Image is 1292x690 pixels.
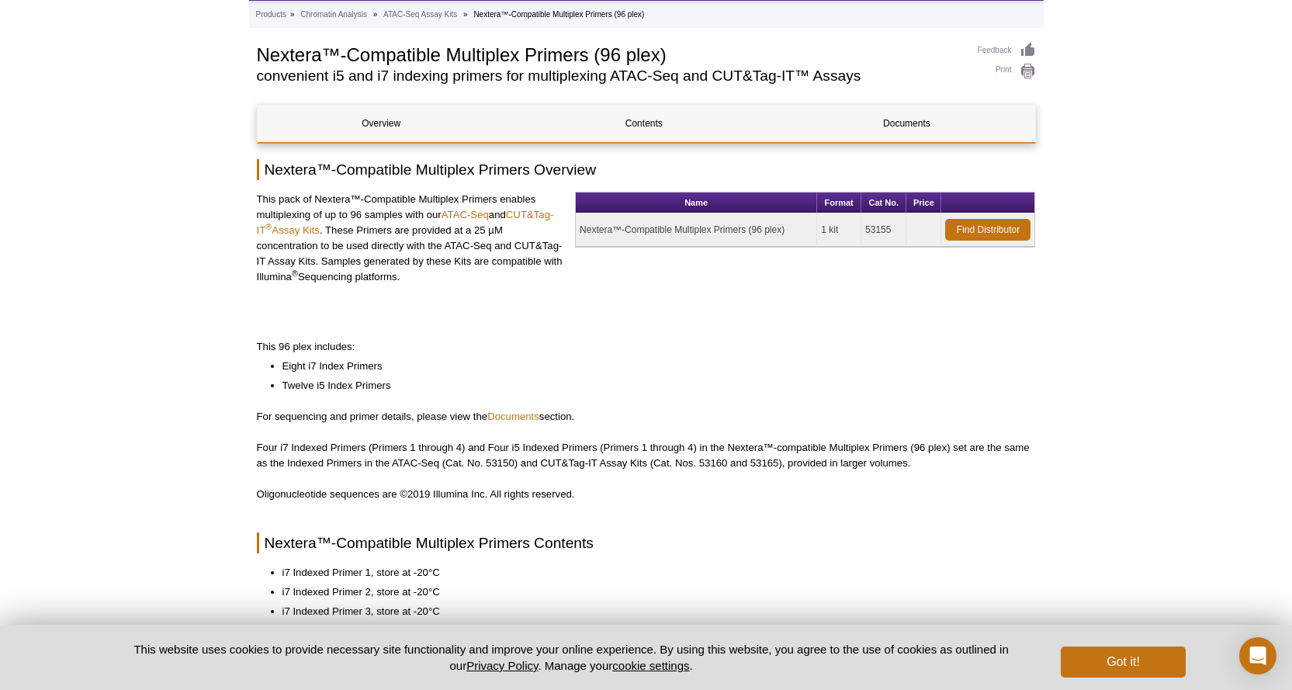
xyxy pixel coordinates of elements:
[282,584,1020,600] li: i7 Indexed Primer 2, store at -20°C
[520,105,767,142] a: Contents
[576,192,817,213] th: Name
[442,209,489,220] a: ATAC-Seq
[783,105,1030,142] a: Documents
[282,378,1020,394] li: Twelve i5 Index Primers
[466,659,538,672] a: Privacy Policy
[978,63,1036,80] a: Print
[817,213,861,247] td: 1 kit
[817,192,861,213] th: Format
[383,8,457,22] a: ATAC-Seq Assay Kits
[257,440,1036,471] p: Four i7 Indexed Primers (Primers 1 through 4) and Four i5 Indexed Primers (Primers 1 through 4) i...
[300,8,367,22] a: Chromatin Analysis
[487,411,539,422] a: Documents
[258,105,505,142] a: Overview
[282,623,1020,639] li: i7 Indexed Primer 4, store at -20°C
[945,219,1030,241] a: Find Distributor
[257,532,1036,553] h2: Nextera™-Compatible Multiplex Primers Contents
[861,192,906,213] th: Cat No.
[257,487,1036,502] p: Oligonucleotide sequences are ©2019 Illumina Inc. All rights reserved.
[257,42,962,65] h1: Nextera™-Compatible Multiplex Primers (96 plex)
[473,10,644,19] li: Nextera™-Compatible Multiplex Primers (96 plex)
[107,641,1036,674] p: This website uses cookies to provide necessary site functionality and improve your online experie...
[861,213,906,247] td: 53155
[265,222,272,231] sup: ®
[257,409,1036,425] p: For sequencing and primer details, please view the section.
[282,604,1020,619] li: i7 Indexed Primer 3, store at -20°C
[463,10,468,19] li: »
[906,192,941,213] th: Price
[373,10,378,19] li: »
[1239,637,1276,674] div: Open Intercom Messenger
[257,69,962,83] h2: convenient i5 and i7 indexing primers for multiplexing ATAC-Seq and CUT&Tag-IT™ Assays
[978,42,1036,59] a: Feedback
[292,269,298,278] sup: ®
[256,8,286,22] a: Products
[257,192,564,285] p: This pack of Nextera™-Compatible Multiplex Primers enables multiplexing of up to 96 samples with ...
[282,359,1020,374] li: Eight i7 Index Primers
[282,565,1020,581] li: i7 Indexed Primer 1, store at -20°C
[257,339,1036,355] p: This 96 plex includes:
[290,10,295,19] li: »
[1061,647,1185,678] button: Got it!
[257,159,1036,180] h2: Nextera™-Compatible Multiplex Primers Overview
[576,213,817,247] td: Nextera™-Compatible Multiplex Primers (96 plex)
[612,659,689,672] button: cookie settings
